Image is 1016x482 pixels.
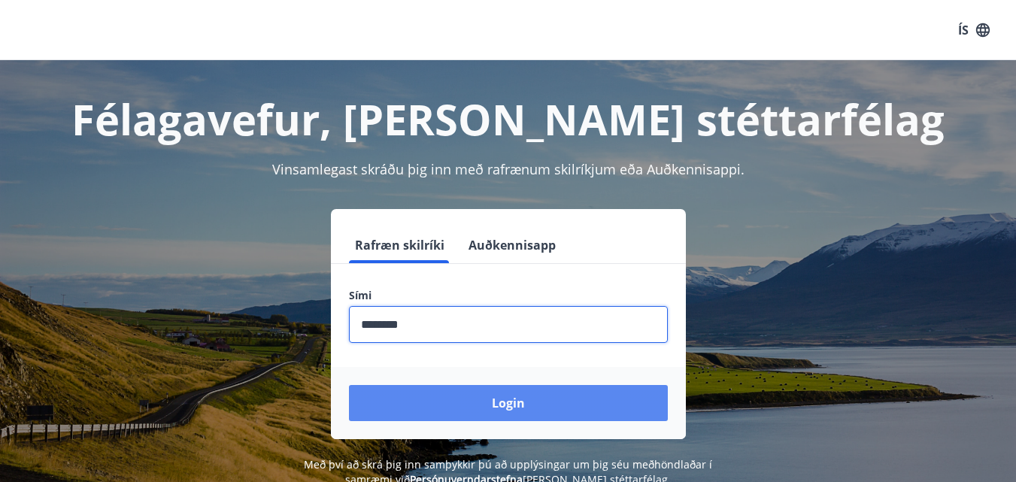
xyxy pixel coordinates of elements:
span: Vinsamlegast skráðu þig inn með rafrænum skilríkjum eða Auðkennisappi. [272,160,745,178]
label: Sími [349,288,668,303]
button: Login [349,385,668,421]
button: ÍS [950,17,998,44]
button: Rafræn skilríki [349,227,450,263]
button: Auðkennisapp [463,227,562,263]
h1: Félagavefur, [PERSON_NAME] stéttarfélag [18,90,998,147]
